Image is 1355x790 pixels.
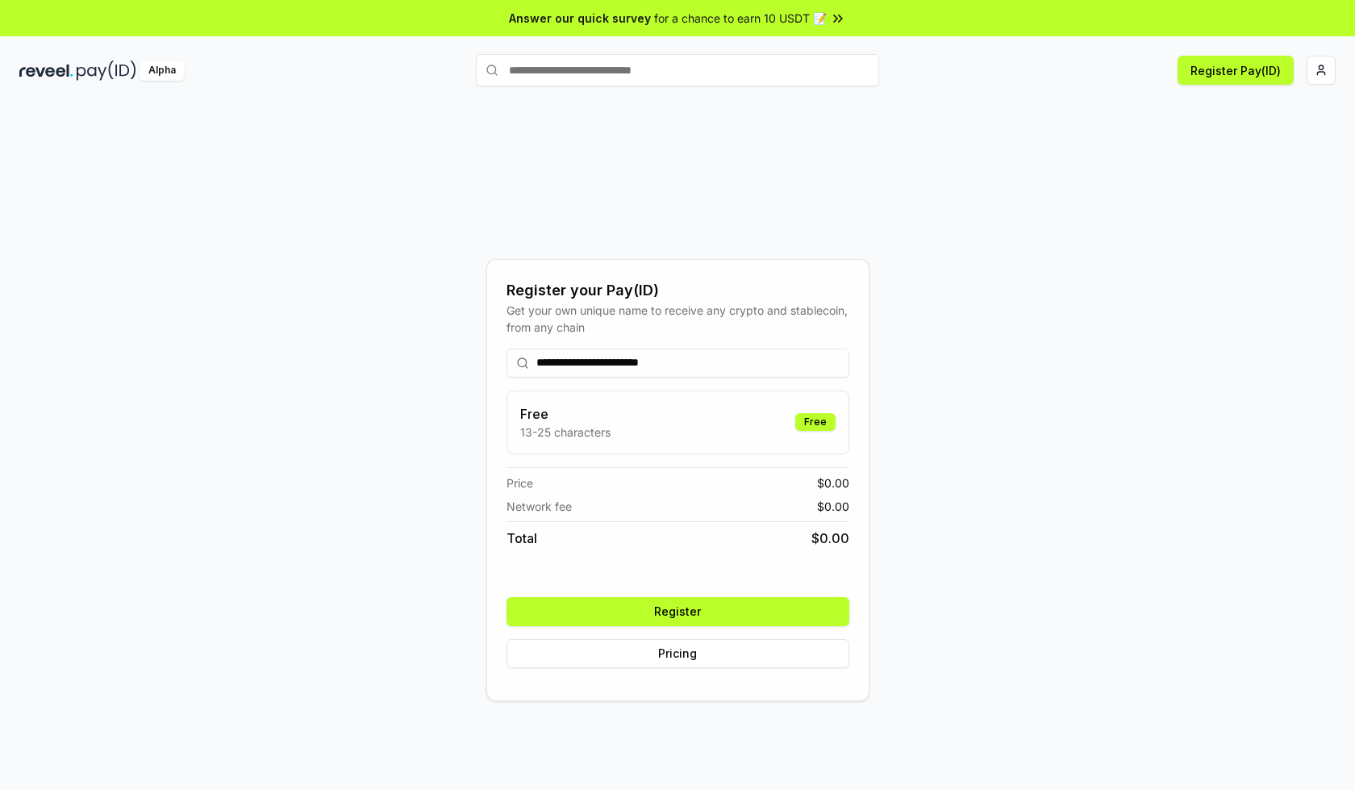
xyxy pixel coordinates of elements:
span: $ 0.00 [817,474,849,491]
button: Register [507,597,849,626]
span: for a chance to earn 10 USDT 📝 [654,10,827,27]
button: Register Pay(ID) [1178,56,1294,85]
div: Alpha [140,61,185,81]
div: Get your own unique name to receive any crypto and stablecoin, from any chain [507,302,849,336]
span: $ 0.00 [817,498,849,515]
p: 13-25 characters [520,424,611,441]
div: Register your Pay(ID) [507,279,849,302]
img: pay_id [77,61,136,81]
span: $ 0.00 [811,529,849,548]
button: Pricing [507,639,849,668]
img: reveel_dark [19,61,73,81]
div: Free [795,413,836,431]
span: Total [507,529,537,548]
span: Price [507,474,533,491]
span: Answer our quick survey [509,10,651,27]
h3: Free [520,404,611,424]
span: Network fee [507,498,572,515]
